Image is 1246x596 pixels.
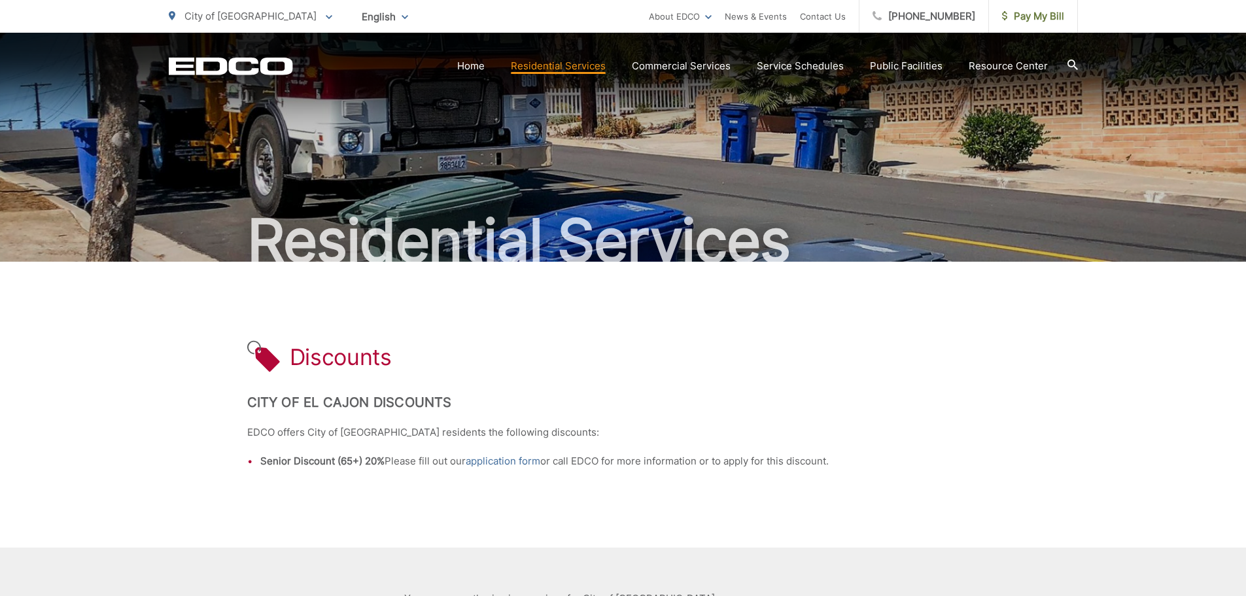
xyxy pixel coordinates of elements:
[969,58,1048,74] a: Resource Center
[260,453,999,469] li: Please fill out our or call EDCO for more information or to apply for this discount.
[466,453,540,469] a: application form
[247,394,999,410] h2: City of El Cajon Discounts
[511,58,606,74] a: Residential Services
[169,208,1078,273] h2: Residential Services
[632,58,731,74] a: Commercial Services
[169,57,293,75] a: EDCD logo. Return to the homepage.
[870,58,943,74] a: Public Facilities
[1002,9,1064,24] span: Pay My Bill
[352,5,418,28] span: English
[725,9,787,24] a: News & Events
[247,425,999,440] p: EDCO offers City of [GEOGRAPHIC_DATA] residents the following discounts:
[757,58,844,74] a: Service Schedules
[290,344,392,370] h1: Discounts
[800,9,846,24] a: Contact Us
[649,9,712,24] a: About EDCO
[457,58,485,74] a: Home
[184,10,317,22] span: City of [GEOGRAPHIC_DATA]
[260,455,385,467] strong: Senior Discount (65+) 20%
